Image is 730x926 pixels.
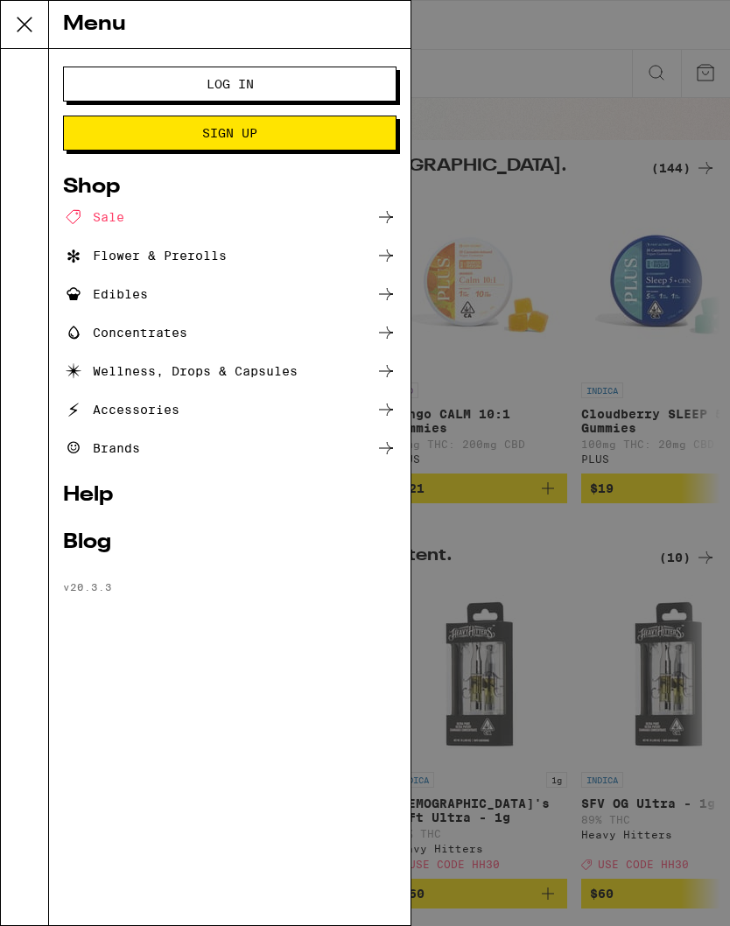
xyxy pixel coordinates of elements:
div: Edibles [63,284,148,305]
a: Accessories [63,399,397,420]
a: Brands [63,438,397,459]
button: Sign Up [63,116,397,151]
div: Brands [63,438,140,459]
a: Shop [63,177,397,198]
span: v 20.3.3 [63,581,112,593]
div: Wellness, Drops & Capsules [63,361,298,382]
a: Edibles [63,284,397,305]
a: Concentrates [63,322,397,343]
a: Wellness, Drops & Capsules [63,361,397,382]
a: Sale [63,207,397,228]
span: Sign Up [202,127,257,139]
a: Flower & Prerolls [63,245,397,266]
div: Menu [49,1,411,49]
button: Log In [63,67,397,102]
div: Accessories [63,399,179,420]
div: Flower & Prerolls [63,245,227,266]
a: Help [63,485,397,506]
a: Log In [63,77,397,91]
div: Concentrates [63,322,187,343]
a: Blog [63,532,397,553]
a: Sign Up [63,126,397,140]
span: Log In [207,78,254,90]
div: Sale [63,207,124,228]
